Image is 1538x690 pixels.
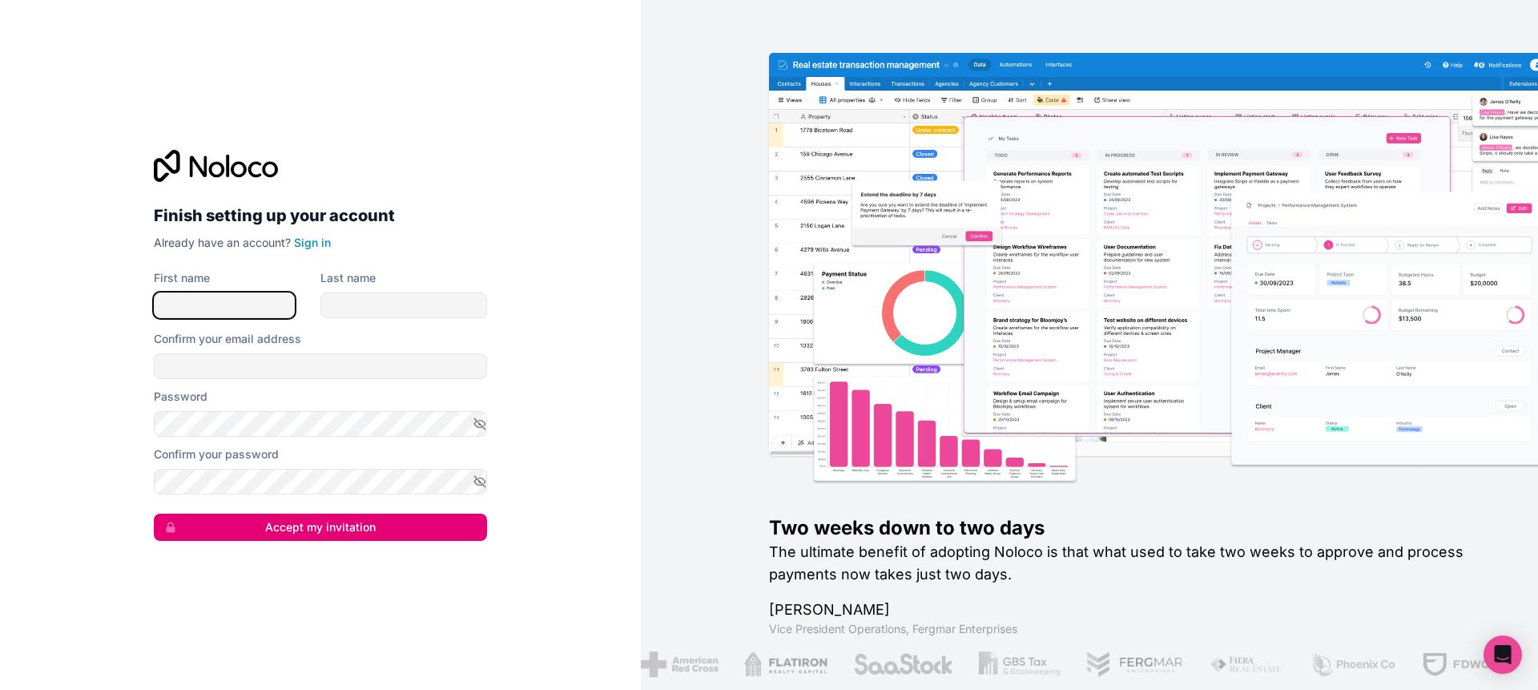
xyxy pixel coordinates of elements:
img: /assets/saastock-C6Zbiodz.png [852,652,952,677]
h1: Vice President Operations , Fergmar Enterprises [769,621,1487,637]
input: family-name [320,293,487,318]
img: /assets/fiera-fwj2N5v4.png [1207,652,1282,677]
h1: [PERSON_NAME] [769,599,1487,621]
img: /assets/phoenix-BREaitsQ.png [1308,652,1395,677]
input: Password [154,411,487,437]
label: Last name [320,270,376,286]
h1: Two weeks down to two days [769,515,1487,541]
input: Confirm password [154,469,487,494]
input: Email address [154,353,487,379]
label: Confirm your email address [154,331,301,347]
img: /assets/fdworks-Bi04fVtw.png [1420,652,1514,677]
input: given-name [154,293,295,318]
img: /assets/american-red-cross-BAupjrZR.png [639,652,717,677]
h2: Finish setting up your account [154,201,487,230]
h2: The ultimate benefit of adopting Noloco is that what used to take two weeks to approve and proces... [769,541,1487,586]
a: Sign in [294,236,331,249]
label: First name [154,270,210,286]
button: Accept my invitation [154,514,487,541]
div: Open Intercom Messenger [1484,636,1522,674]
label: Password [154,389,207,405]
span: Already have an account? [154,236,291,249]
img: /assets/flatiron-C8eUkumj.png [743,652,826,677]
label: Confirm your password [154,446,279,462]
img: /assets/fergmar-CudnrXN5.png [1085,652,1182,677]
img: /assets/gbstax-C-GtDUiK.png [977,652,1059,677]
